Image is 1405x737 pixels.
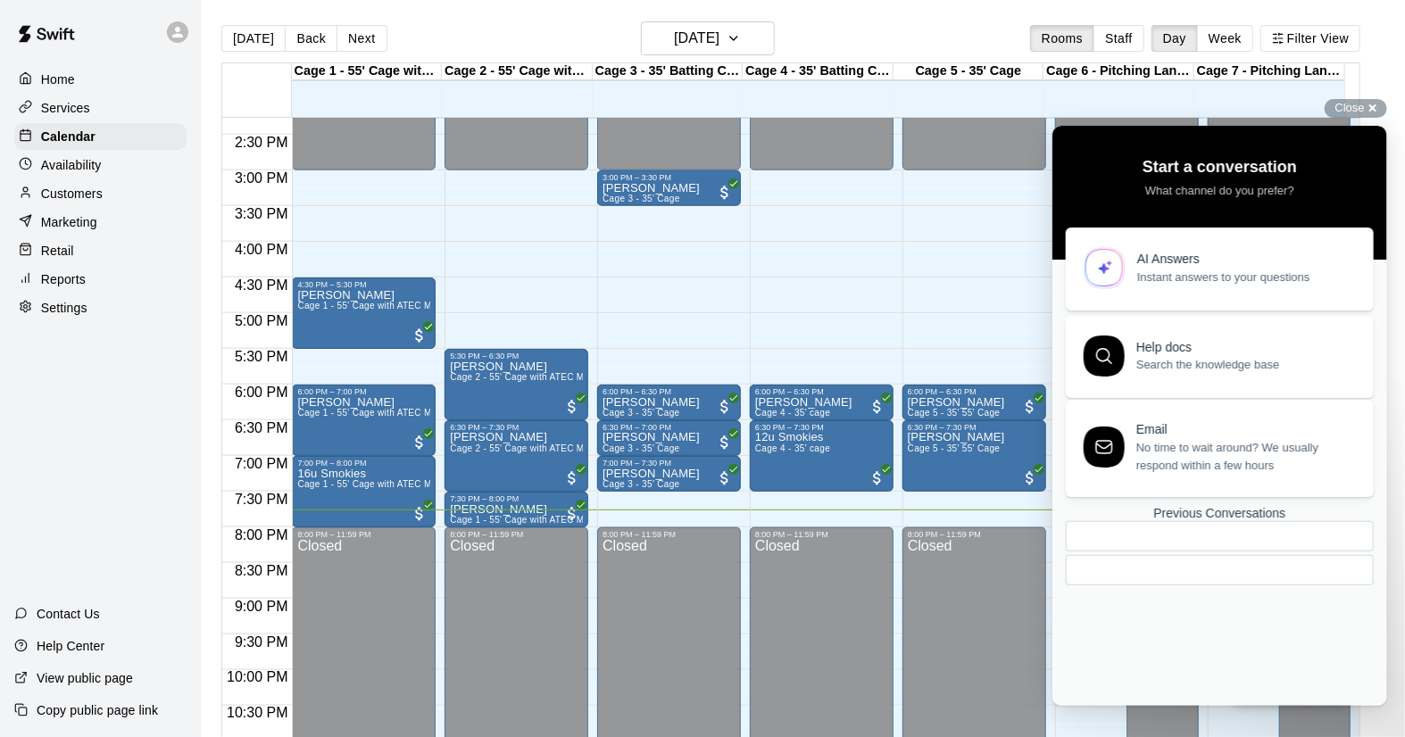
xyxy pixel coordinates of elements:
[743,63,894,80] div: Cage 4 - 35' Batting Cage
[41,213,97,231] p: Marketing
[14,237,187,264] a: Retail
[14,66,187,93] a: Home
[37,637,104,655] p: Help Center
[641,21,775,55] button: [DATE]
[869,469,886,487] span: All customers have paid
[337,25,387,52] button: Next
[755,443,830,453] span: Cage 4 - 35' cage
[1093,25,1144,52] button: Staff
[14,95,187,121] div: Services
[716,434,734,451] span: All customers have paid
[603,387,736,396] div: 6:00 PM – 6:30 PM
[14,209,187,236] a: Marketing
[755,408,830,418] span: Cage 4 - 35' cage
[869,398,886,416] span: All customers have paid
[297,280,430,289] div: 4:30 PM – 5:30 PM
[41,99,90,117] p: Services
[445,492,588,527] div: 7:30 PM – 8:00 PM: Warren Isenhower
[603,408,680,418] span: Cage 3 - 35' Cage
[1043,63,1194,80] div: Cage 6 - Pitching Lane or Hitting (35' Cage)
[716,469,734,487] span: All customers have paid
[593,63,744,80] div: Cage 3 - 35' Batting Cage
[908,530,1041,539] div: 8:00 PM – 11:59 PM
[603,443,680,453] span: Cage 3 - 35' Cage
[450,515,801,525] span: Cage 1 - 55' Cage with ATEC M3X 2.0 Baseball Pitching Machine with Auto Feeder
[230,385,293,400] span: 6:00 PM
[1052,126,1387,706] iframe: Help Scout Beacon - Live Chat, Contact Form, and Knowledge Base
[297,301,648,311] span: Cage 1 - 55' Cage with ATEC M3X 2.0 Baseball Pitching Machine with Auto Feeder
[450,372,1002,382] span: Cage 2 - 55' Cage with ATEC M3X 2.0 Baseball Pitching Machine and ATEC M1J Softball Pitching Mach...
[14,180,187,207] a: Customers
[597,385,741,420] div: 6:00 PM – 6:30 PM: Braxton Brinkley
[1260,25,1360,52] button: Filter View
[450,530,583,539] div: 8:00 PM – 11:59 PM
[1021,398,1039,416] span: All customers have paid
[285,25,337,52] button: Back
[14,294,187,321] a: Settings
[563,469,581,487] span: All customers have paid
[222,706,292,721] span: 10:30 PM
[597,170,741,206] div: 3:00 PM – 3:30 PM: Noah Hill
[230,206,293,221] span: 3:30 PM
[755,423,888,432] div: 6:30 PM – 7:30 PM
[603,173,736,182] div: 3:00 PM – 3:30 PM
[755,387,888,396] div: 6:00 PM – 6:30 PM
[442,63,593,80] div: Cage 2 - 55' Cage with ATEC M3X 2.0 Baseball Pitching Machine
[14,266,187,293] a: Reports
[445,420,588,492] div: 6:30 PM – 7:30 PM: Josh Shirley
[603,194,680,203] span: Cage 3 - 35' Cage
[41,128,96,145] p: Calendar
[37,701,158,719] p: Copy public page link
[597,420,741,456] div: 6:30 PM – 7:00 PM: Emma Zeimet
[411,505,428,523] span: All customers have paid
[230,313,293,328] span: 5:00 PM
[908,408,1001,418] span: Cage 5 - 35' 55' Cage
[411,327,428,344] span: All customers have paid
[230,277,293,293] span: 4:30 PM
[297,387,430,396] div: 6:00 PM – 7:00 PM
[603,530,736,539] div: 8:00 PM – 11:59 PM
[603,423,736,432] div: 6:30 PM – 7:00 PM
[230,420,293,435] span: 6:30 PM
[14,152,187,178] a: Availability
[41,299,87,317] p: Settings
[563,505,581,523] span: All customers have paid
[41,242,74,260] p: Retail
[230,242,293,257] span: 4:00 PM
[230,135,293,150] span: 2:30 PM
[41,270,86,288] p: Reports
[1194,63,1345,80] div: Cage 7 - Pitching Lane or 70' Cage for live at-bats
[908,443,1001,453] span: Cage 5 - 35' 55' Cage
[908,387,1041,396] div: 6:00 PM – 6:30 PM
[1335,101,1365,114] span: Close
[597,456,741,492] div: 7:00 PM – 7:30 PM: Warren Isenhower
[292,277,436,349] div: 4:30 PM – 5:30 PM: Gavyn Hughley
[1021,469,1039,487] span: All customers have paid
[563,398,581,416] span: All customers have paid
[450,352,583,360] div: 5:30 PM – 6:30 PM
[297,459,430,468] div: 7:00 PM – 8:00 PM
[41,70,75,88] p: Home
[221,25,286,52] button: [DATE]
[292,63,443,80] div: Cage 1 - 55' Cage with ATEC M3X 2.0 Baseball Pitching Machine
[292,456,436,527] div: 7:00 PM – 8:00 PM: 16u Smokies
[603,479,680,489] span: Cage 3 - 35' Cage
[41,185,103,203] p: Customers
[750,385,894,420] div: 6:00 PM – 6:30 PM: Sara Di Ruscio
[230,527,293,542] span: 8:00 PM
[230,349,293,364] span: 5:30 PM
[230,456,293,471] span: 7:00 PM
